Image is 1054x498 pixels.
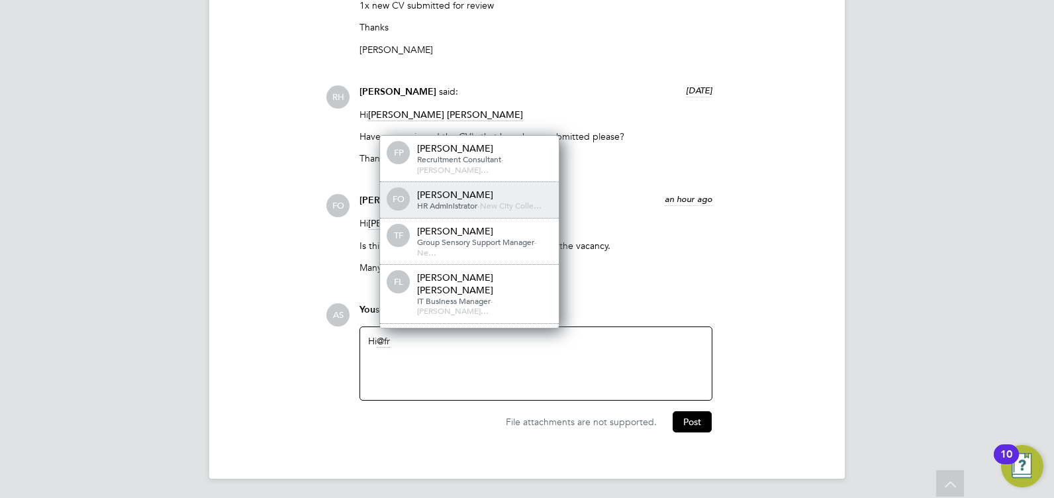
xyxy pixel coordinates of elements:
span: Group Sensory Support Manager [417,236,534,247]
span: File attachments are not supported. [506,416,657,428]
p: Thanks [359,21,712,33]
span: [PERSON_NAME] [359,195,436,206]
div: [PERSON_NAME] [417,142,550,154]
span: New City Colle… [480,200,542,211]
div: [PERSON_NAME] [417,189,550,201]
p: Hi [359,109,712,121]
span: TF [388,225,409,246]
div: 10 [1000,454,1012,472]
span: [PERSON_NAME] [368,109,444,121]
span: said: [439,85,458,97]
span: an hour ago [665,193,712,205]
p: Hi [359,217,712,229]
p: Is this role still needed please? If not I will close the vacancy. [359,240,712,252]
span: [PERSON_NAME] [368,217,444,230]
span: [DATE] [686,85,712,96]
p: Have you reviewed the CV's that have been submitted please? [359,130,712,142]
span: - [477,200,480,211]
div: [PERSON_NAME] [PERSON_NAME] [417,272,550,295]
div: say: [359,303,712,326]
span: FL [388,272,409,293]
span: You [359,304,375,315]
div: Hi [368,335,704,392]
button: Open Resource Center, 10 new notifications [1001,445,1043,487]
span: - [501,154,504,164]
p: Many thanks [359,262,712,274]
span: - [491,295,493,306]
span: Recruitment Consultant [417,154,501,164]
span: FO [326,194,350,217]
span: FO [388,189,409,210]
span: - [534,236,537,247]
span: HR Administrator [417,200,477,211]
span: [PERSON_NAME] [359,86,436,97]
span: AS [326,303,350,326]
p: Thanks, [359,152,712,164]
span: Ne… [417,247,436,258]
span: RH [326,85,350,109]
div: [PERSON_NAME] [417,225,550,237]
p: [PERSON_NAME] [359,44,712,56]
span: fr [377,335,390,348]
span: IT Business Manager [417,295,491,306]
span: [PERSON_NAME]… [417,164,489,175]
span: [PERSON_NAME] [447,109,523,121]
span: FP [388,142,409,164]
span: [PERSON_NAME]… [417,305,489,316]
button: Post [673,411,712,432]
